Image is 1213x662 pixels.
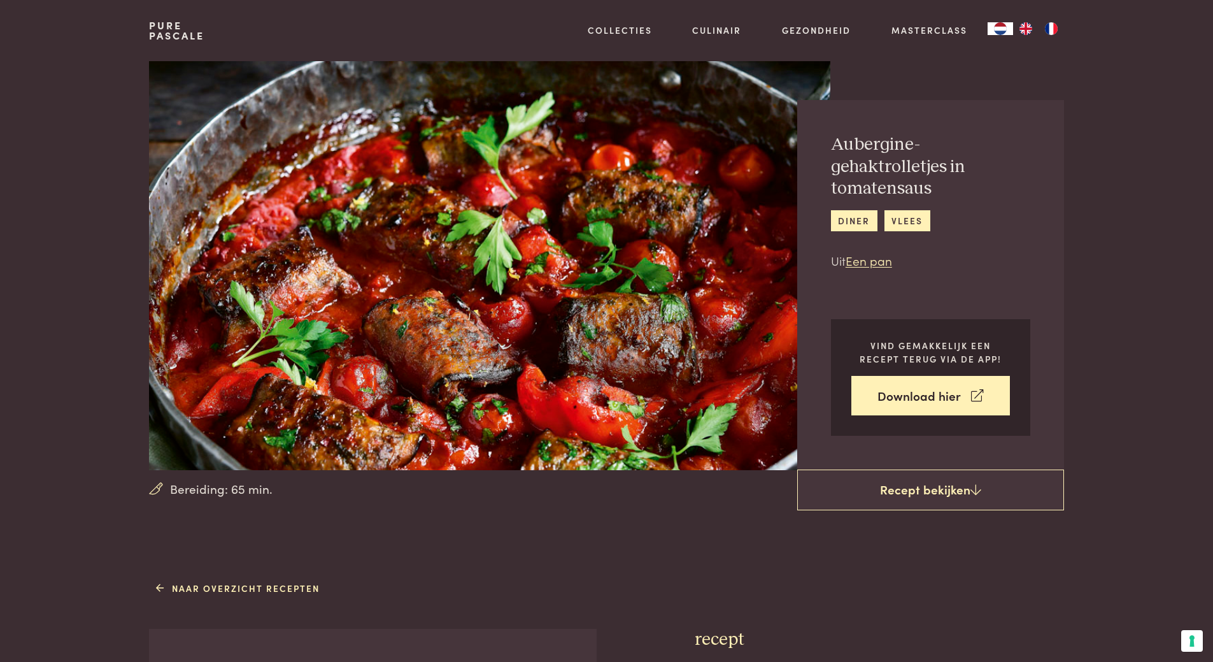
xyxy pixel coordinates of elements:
[695,629,1064,651] h3: recept
[846,252,892,269] a: Een pan
[851,376,1010,416] a: Download hier
[782,24,851,37] a: Gezondheid
[1181,630,1203,652] button: Uw voorkeuren voor toestemming voor trackingtechnologieën
[988,22,1013,35] div: Language
[851,339,1010,365] p: Vind gemakkelijk een recept terug via de app!
[891,24,967,37] a: Masterclass
[149,20,204,41] a: PurePascale
[1013,22,1064,35] ul: Language list
[831,252,1030,270] p: Uit
[831,210,877,231] a: diner
[797,470,1064,510] a: Recept bekijken
[1039,22,1064,35] a: FR
[149,61,830,470] img: Aubergine-gehaktrolletjes in tomatensaus
[988,22,1013,35] a: NL
[884,210,930,231] a: vlees
[988,22,1064,35] aside: Language selected: Nederlands
[156,582,320,595] a: Naar overzicht recepten
[170,480,273,498] span: Bereiding: 65 min.
[1013,22,1039,35] a: EN
[692,24,741,37] a: Culinair
[588,24,652,37] a: Collecties
[831,134,1030,200] h2: Aubergine-gehaktrolletjes in tomatensaus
